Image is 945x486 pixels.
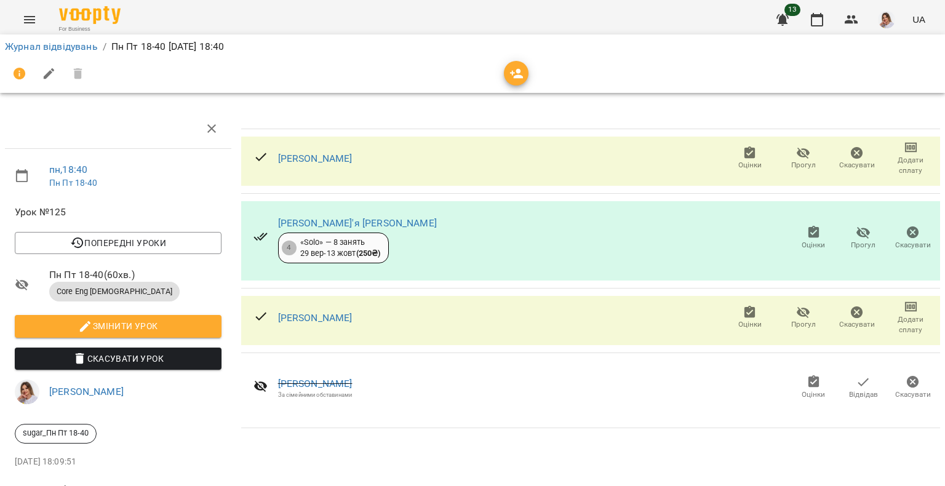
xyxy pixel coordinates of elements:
div: 4 [282,241,297,255]
a: пн , 18:40 [49,164,87,175]
span: Оцінки [738,160,762,170]
b: ( 250 ₴ ) [356,249,381,258]
button: Прогул [839,221,888,255]
button: Прогул [776,141,830,176]
button: Оцінки [789,370,839,405]
button: UA [907,8,930,31]
span: Додати сплату [891,155,930,176]
span: Скасувати [839,319,875,330]
span: Скасувати [839,160,875,170]
button: Оцінки [723,301,776,335]
img: d332a1c3318355be326c790ed3ba89f4.jpg [15,380,39,404]
a: [PERSON_NAME] [49,386,124,397]
span: Core Eng [DEMOGRAPHIC_DATA] [49,286,180,297]
span: Оцінки [802,240,825,250]
span: Відвідав [849,389,878,400]
p: Пн Пт 18-40 [DATE] 18:40 [111,39,225,54]
span: For Business [59,25,121,33]
span: UA [912,13,925,26]
span: Пн Пт 18-40 ( 60 хв. ) [49,268,221,282]
span: Оцінки [802,389,825,400]
div: sugar_Пн Пт 18-40 [15,424,97,444]
a: Пн Пт 18-40 [49,178,98,188]
button: Скасувати [831,301,884,335]
span: Скасувати Урок [25,351,212,366]
li: / [103,39,106,54]
span: Оцінки [738,319,762,330]
div: За сімейними обставинами [278,391,353,399]
button: Оцінки [789,221,839,255]
img: d332a1c3318355be326c790ed3ba89f4.jpg [878,11,895,28]
span: Скасувати [895,240,931,250]
button: Попередні уроки [15,232,221,254]
button: Змінити урок [15,315,221,337]
button: Скасувати Урок [15,348,221,370]
span: Змінити урок [25,319,212,333]
span: Прогул [851,240,875,250]
button: Додати сплату [884,141,938,176]
a: Журнал відвідувань [5,41,98,52]
span: Попередні уроки [25,236,212,250]
nav: breadcrumb [5,39,940,54]
span: Скасувати [895,389,931,400]
button: Оцінки [723,141,776,176]
a: [PERSON_NAME] [278,378,353,389]
img: Voopty Logo [59,6,121,24]
span: Прогул [791,160,816,170]
button: Скасувати [831,141,884,176]
p: [DATE] 18:09:51 [15,456,221,468]
span: Додати сплату [891,314,930,335]
span: sugar_Пн Пт 18-40 [15,428,96,439]
span: Прогул [791,319,816,330]
a: [PERSON_NAME] [278,153,353,164]
button: Прогул [776,301,830,335]
div: «Solo» — 8 занять 29 вер - 13 жовт [300,237,381,260]
button: Скасувати [888,370,938,405]
button: Скасувати [888,221,938,255]
a: [PERSON_NAME]'я [PERSON_NAME] [278,217,437,229]
button: Menu [15,5,44,34]
span: Урок №125 [15,205,221,220]
button: Додати сплату [884,301,938,335]
button: Відвідав [839,370,888,405]
span: 13 [784,4,800,16]
a: [PERSON_NAME] [278,312,353,324]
